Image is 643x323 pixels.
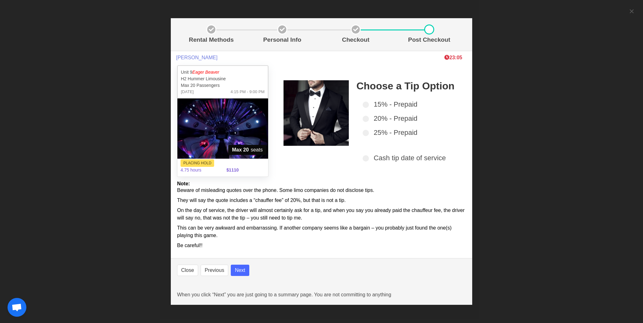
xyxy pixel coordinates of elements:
[177,197,466,204] p: They will say the quote includes a “chauffer fee” of 20%, but that is not a tip.
[181,69,265,76] p: Unit 9
[321,35,390,45] p: Checkout
[177,207,466,222] p: On the day of service, the driver will almost certainly ask for a tip, and when you say you alrea...
[177,242,466,249] p: Be careful!!
[395,35,463,45] p: Post Checkout
[177,265,198,276] button: Close
[356,80,458,92] h2: Choose a Tip Option
[192,70,219,75] em: Eager Beaver
[444,55,462,60] b: 23:05
[177,224,466,239] p: This can be very awkward and embarrassing. If another company seems like a bargain – you probably...
[363,127,458,138] label: 25% - Prepaid
[363,99,458,109] label: 15% - Prepaid
[248,35,316,45] p: Personal Info
[232,146,249,154] strong: Max 20
[201,265,228,276] button: Previous
[284,80,349,146] img: sidebar-img1.png
[444,55,462,60] span: The clock is ticking ⁠— this timer shows how long we'll hold this limo during checkout. If time r...
[177,98,268,159] img: 09%2002.jpg
[180,35,243,45] p: Rental Methods
[181,89,194,95] span: [DATE]
[230,89,264,95] span: 4:15 PM - 9:00 PM
[228,145,267,155] span: seats
[181,82,265,89] p: Max 20 Passengers
[177,181,466,187] h2: Note:
[8,298,26,317] div: Open chat
[363,153,458,163] label: Cash tip date of service
[363,113,458,124] label: 20% - Prepaid
[231,265,249,276] button: Next
[177,291,466,299] p: When you click “Next” you are just going to a summary page. You are not committing to anything
[177,187,466,194] p: Beware of misleading quotes over the phone. Some limo companies do not disclose tips.
[177,163,223,177] span: 4.75 hours
[176,55,218,61] span: [PERSON_NAME]
[181,76,265,82] p: H2 Hummer Limousine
